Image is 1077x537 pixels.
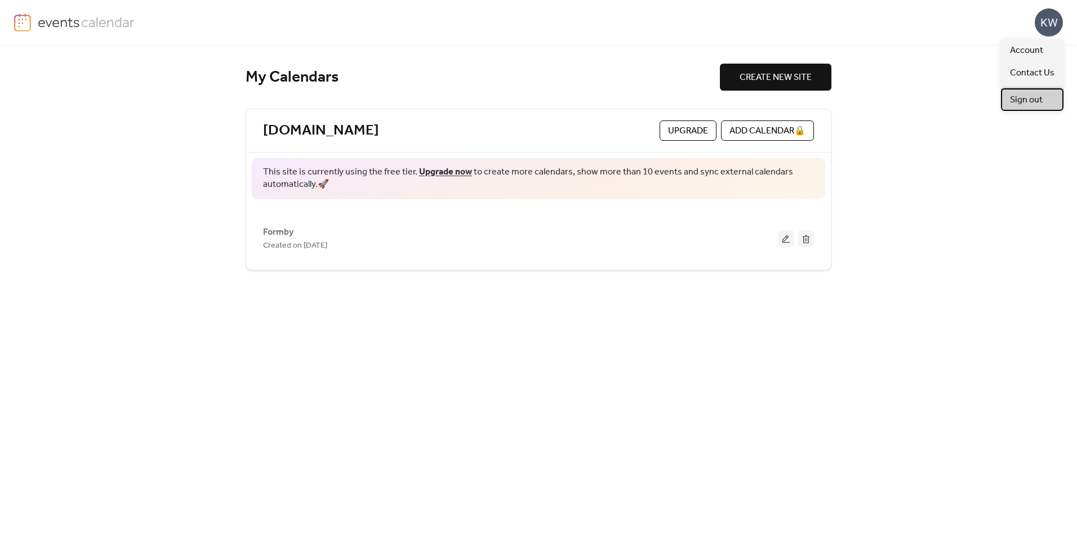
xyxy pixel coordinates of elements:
[38,14,135,30] img: logo-type
[668,124,708,138] span: Upgrade
[263,239,327,253] span: Created on [DATE]
[419,163,472,181] a: Upgrade now
[14,14,31,32] img: logo
[263,166,814,191] span: This site is currently using the free tier. to create more calendars, show more than 10 events an...
[1010,66,1054,80] span: Contact Us
[263,229,293,235] a: Formby
[263,226,293,239] span: Formby
[1001,61,1063,84] a: Contact Us
[740,71,812,84] span: CREATE NEW SITE
[263,122,379,140] a: [DOMAIN_NAME]
[1001,39,1063,61] a: Account
[720,64,831,91] button: CREATE NEW SITE
[1010,93,1043,107] span: Sign out
[660,120,716,141] button: Upgrade
[1035,8,1063,37] div: KW
[1010,44,1043,57] span: Account
[246,68,720,87] div: My Calendars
